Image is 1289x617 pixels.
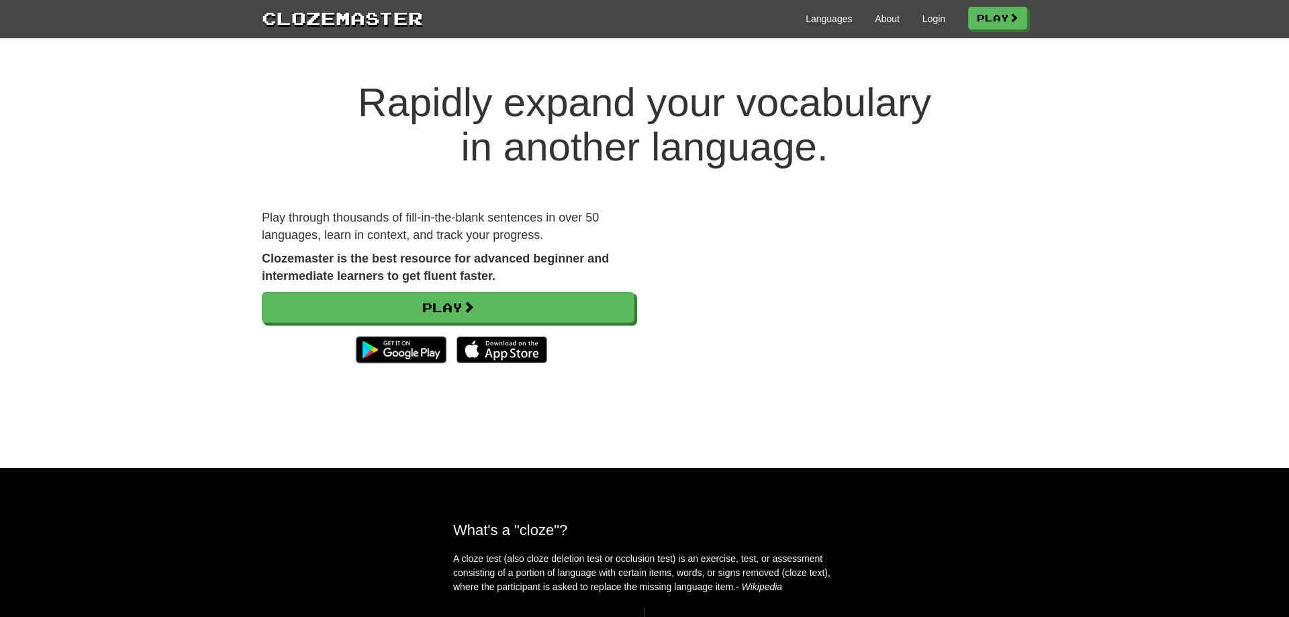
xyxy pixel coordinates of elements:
a: About [875,12,900,26]
a: Play [968,7,1027,30]
p: A cloze test (also cloze deletion test or occlusion test) is an exercise, test, or assessment con... [453,552,836,594]
h2: What's a "cloze"? [453,522,836,538]
strong: Clozemaster is the best resource for advanced beginner and intermediate learners to get fluent fa... [262,252,609,283]
a: Clozemaster [262,5,423,30]
a: Login [922,12,945,26]
img: Get it on Google Play [349,330,453,370]
a: Languages [806,12,852,26]
img: Download_on_the_App_Store_Badge_US-UK_135x40-25178aeef6eb6b83b96f5f2d004eda3bffbb37122de64afbaef7... [457,336,547,363]
em: - Wikipedia [736,581,782,592]
a: Play [262,292,634,323]
p: Play through thousands of fill-in-the-blank sentences in over 50 languages, learn in context, and... [262,209,634,244]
